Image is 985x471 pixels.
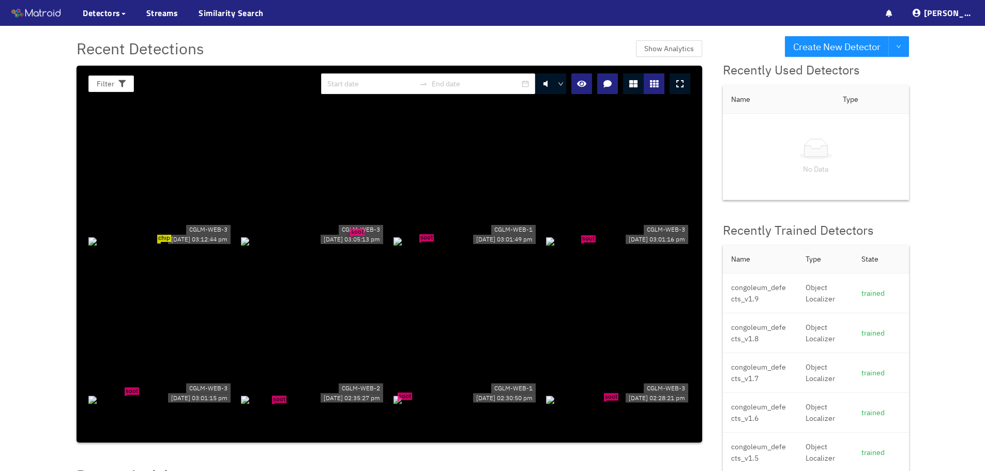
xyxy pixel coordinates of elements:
[77,36,204,60] span: Recent Detections
[797,245,853,274] th: Type
[581,235,596,242] span: soot
[321,393,383,403] div: [DATE] 02:35:27 pm
[10,6,62,21] img: Matroid logo
[797,313,853,353] td: Object Localizer
[793,39,881,54] span: Create New Detector
[83,7,120,19] span: Detectors
[491,225,536,235] div: CGLM-WEB-1
[861,447,901,458] div: trained
[339,225,383,235] div: CGLM-WEB-3
[723,85,835,114] th: Name
[896,44,901,50] span: down
[626,235,688,245] div: [DATE] 03:01:16 pm
[321,235,383,245] div: [DATE] 03:05:13 pm
[797,393,853,433] td: Object Localizer
[644,225,688,235] div: CGLM-WEB-3
[432,78,520,89] input: End date
[644,43,694,54] span: Show Analytics
[125,388,139,395] span: soot
[157,235,171,242] span: chip
[644,383,688,393] div: CGLM-WEB-3
[723,221,909,240] div: Recently Trained Detectors
[723,393,797,433] td: congoleum_defects_v1.6
[419,234,434,241] span: soot
[419,80,428,88] span: swap-right
[723,245,797,274] th: Name
[861,367,901,378] div: trained
[491,383,536,393] div: CGLM-WEB-1
[199,7,264,19] a: Similarity Search
[853,245,909,274] th: State
[350,229,365,236] span: soot
[327,78,415,89] input: Start date
[186,383,231,393] div: CGLM-WEB-3
[97,78,114,89] span: Filter
[861,407,901,418] div: trained
[473,235,536,245] div: [DATE] 03:01:49 pm
[723,313,797,353] td: congoleum_defects_v1.8
[604,393,618,400] span: soot
[626,393,688,403] div: [DATE] 02:28:21 pm
[723,274,797,313] td: congoleum_defects_v1.9
[473,393,536,403] div: [DATE] 02:30:50 pm
[723,60,909,80] div: Recently Used Detectors
[723,353,797,393] td: congoleum_defects_v1.7
[339,383,383,393] div: CGLM-WEB-2
[861,287,901,299] div: trained
[88,75,134,92] button: Filter
[636,40,702,57] button: Show Analytics
[558,81,564,87] span: down
[168,393,231,403] div: [DATE] 03:01:15 pm
[731,163,901,175] p: No Data
[419,80,428,88] span: to
[888,36,909,57] button: down
[861,327,901,339] div: trained
[186,225,231,235] div: CGLM-WEB-3
[835,85,909,114] th: Type
[797,353,853,393] td: Object Localizer
[398,392,412,400] span: soot
[146,7,178,19] a: Streams
[785,36,889,57] button: Create New Detector
[272,396,286,403] span: soot
[168,235,231,245] div: [DATE] 03:12:44 pm
[797,274,853,313] td: Object Localizer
